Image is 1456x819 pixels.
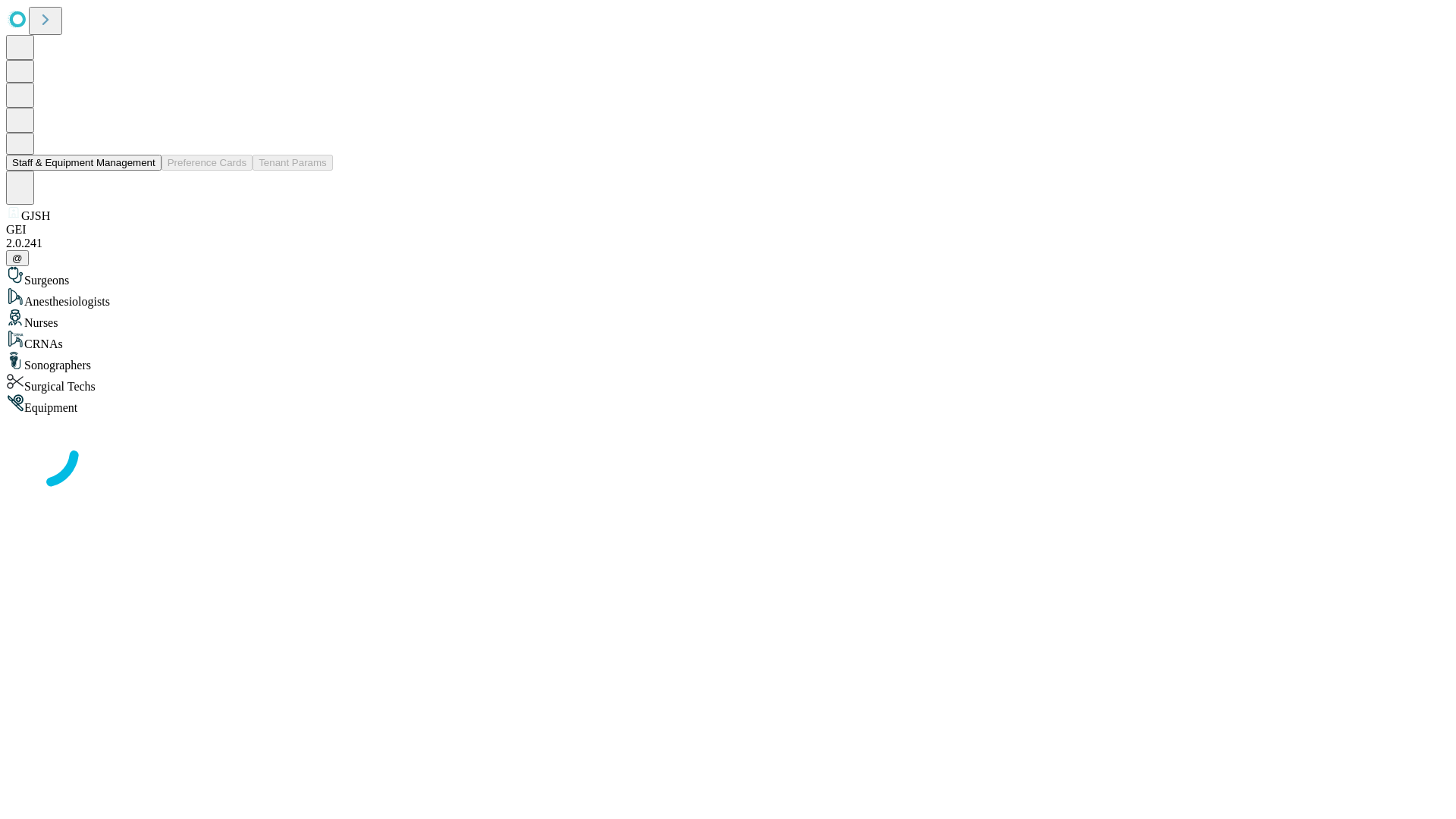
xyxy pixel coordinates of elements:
[21,209,50,222] span: GJSH
[6,237,1450,250] div: 2.0.241
[162,155,253,171] button: Preference Cards
[6,250,29,266] button: @
[6,287,1450,309] div: Anesthesiologists
[6,372,1450,394] div: Surgical Techs
[6,266,1450,287] div: Surgeons
[6,330,1450,351] div: CRNAs
[6,223,1450,237] div: GEI
[12,253,23,264] span: @
[253,155,333,171] button: Tenant Params
[6,155,162,171] button: Staff & Equipment Management
[6,351,1450,372] div: Sonographers
[6,309,1450,330] div: Nurses
[6,394,1450,415] div: Equipment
